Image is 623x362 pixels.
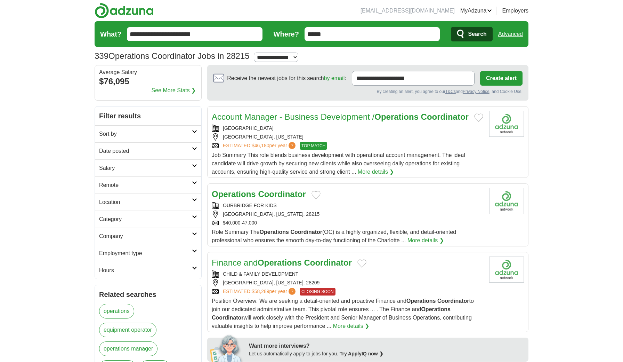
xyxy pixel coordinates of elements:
span: ? [289,288,296,295]
strong: Coordinator [290,229,322,235]
img: Company logo [489,111,524,137]
h2: Salary [99,164,192,172]
strong: Coordinator [258,189,306,199]
span: Role Summary The (OC) is a highly organized, flexible, and detail-oriented professional who ensur... [212,229,456,243]
div: Want more interviews? [249,342,524,350]
span: $46,180 [252,143,269,148]
a: MyAdzuna [460,7,492,15]
label: Where? [274,29,299,39]
span: TOP MATCH [300,142,327,150]
img: apply-iq-scientist.png [210,334,244,362]
button: Add to favorite jobs [311,191,321,199]
h2: Location [99,198,192,206]
a: Employment type [95,245,201,262]
a: Finance andOperations Coordinator [212,258,352,267]
h2: Remote [99,181,192,189]
a: See More Stats ❯ [152,86,196,95]
a: More details ❯ [333,322,370,330]
span: CLOSING SOON [300,288,335,296]
div: Average Salary [99,70,197,75]
button: Add to favorite jobs [357,259,366,268]
a: ESTIMATED:$58,289per year? [223,288,297,296]
strong: Coordinator [437,298,469,304]
strong: Coordinator [304,258,351,267]
strong: Coordinator [421,112,469,121]
div: [GEOGRAPHIC_DATA], [US_STATE], 28209 [212,279,484,286]
span: 339 [95,50,108,62]
span: Position Overview: We are seeking a detail-oriented and proactive Finance and to join our dedicat... [212,298,474,329]
li: [EMAIL_ADDRESS][DOMAIN_NAME] [361,7,455,15]
a: Advanced [498,27,523,41]
h2: Related searches [99,289,197,300]
strong: Operations [406,298,436,304]
a: Employers [502,7,528,15]
strong: Operations [260,229,289,235]
strong: Operations [421,306,450,312]
div: OURBRIDGE FOR KIDS [212,202,484,209]
label: What? [100,29,121,39]
h2: Date posted [99,147,192,155]
strong: Operations [374,112,419,121]
a: T&Cs [445,89,456,94]
a: by email [324,75,345,81]
a: operations manager [99,341,157,356]
img: Adzuna logo [95,3,154,18]
a: ESTIMATED:$46,180per year? [223,142,297,150]
a: Remote [95,176,201,194]
button: Create alert [480,71,523,86]
span: Receive the newest jobs for this search : [227,74,346,82]
h2: Sort by [99,130,192,138]
a: Privacy Notice [463,89,489,94]
a: operations [99,304,134,318]
a: More details ❯ [407,236,444,245]
a: Hours [95,262,201,279]
div: $76,095 [99,75,197,88]
img: Company logo [489,188,524,214]
strong: Operations [212,189,256,199]
button: Add to favorite jobs [474,113,483,122]
a: Date posted [95,142,201,159]
a: Salary [95,159,201,176]
span: Job Summary This role blends business development with operational account management. The ideal ... [212,152,465,175]
div: CHILD & FAMILY DEVELOPMENT [212,270,484,278]
div: By creating an alert, you agree to our and , and Cookie Use. [213,88,523,95]
strong: Coordinator [212,315,244,321]
a: Account Manager - Business Development /Operations Coordinator [212,112,469,121]
img: Company logo [489,257,524,283]
h2: Filter results [95,107,201,125]
a: Try ApplyIQ now ❯ [340,351,383,356]
h2: Company [99,232,192,241]
div: [GEOGRAPHIC_DATA], [US_STATE], 28215 [212,211,484,218]
div: $40,000-47,000 [212,219,484,227]
a: More details ❯ [358,168,394,176]
a: Operations Coordinator [212,189,306,199]
span: ? [289,142,296,149]
div: [GEOGRAPHIC_DATA] [212,125,484,132]
h1: Operations Coordinator Jobs in 28215 [95,51,250,61]
h2: Employment type [99,249,192,258]
a: Company [95,228,201,245]
h2: Category [99,215,192,223]
button: Search [451,27,492,41]
a: Location [95,194,201,211]
div: Let us automatically apply to jobs for you. [249,350,524,357]
div: [GEOGRAPHIC_DATA], [US_STATE] [212,133,484,141]
span: $58,289 [252,289,269,294]
a: Sort by [95,125,201,142]
a: equipment operator [99,323,156,337]
a: Category [95,211,201,228]
span: Search [468,27,486,41]
strong: Operations [258,258,302,267]
h2: Hours [99,266,192,275]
